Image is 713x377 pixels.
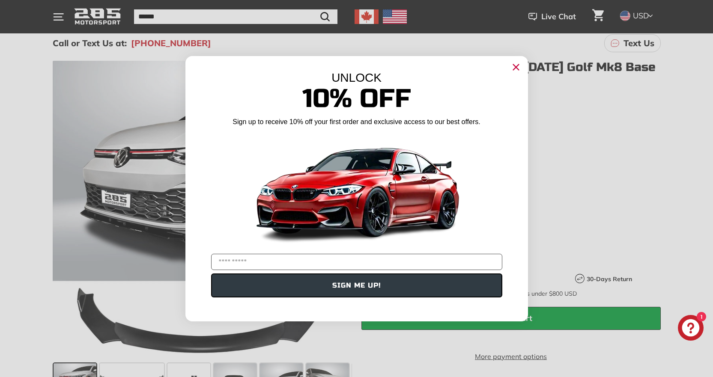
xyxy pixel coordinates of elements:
[250,130,464,250] img: Banner showing BMW 4 Series Body kit
[302,83,411,114] span: 10% Off
[211,273,502,297] button: SIGN ME UP!
[331,71,382,84] span: UNLOCK
[675,315,706,343] inbox-online-store-chat: Shopify online store chat
[233,118,480,125] span: Sign up to receive 10% off your first order and exclusive access to our best offers.
[509,60,523,74] button: Close dialog
[211,254,502,270] input: YOUR EMAIL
